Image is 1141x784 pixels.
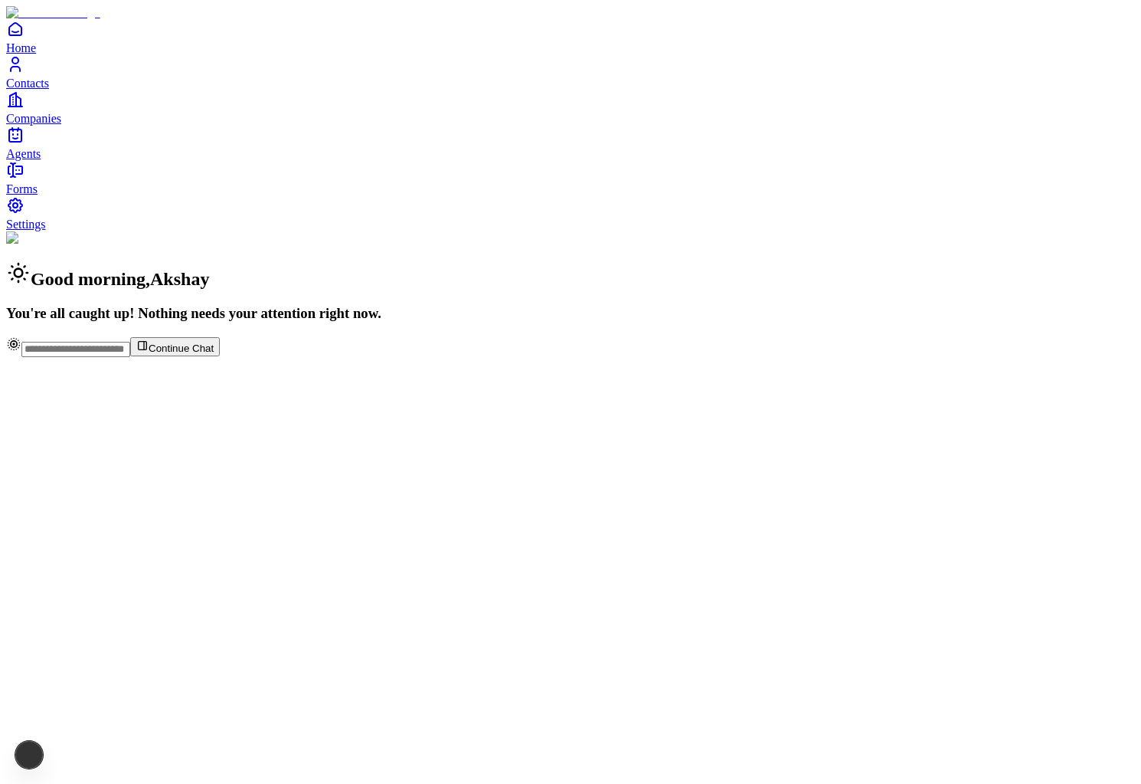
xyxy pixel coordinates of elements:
[6,261,1135,290] h2: Good morning , Akshay
[6,196,1135,231] a: Settings
[6,182,38,195] span: Forms
[6,6,100,20] img: Item Brain Logo
[6,231,78,245] img: Background
[6,336,1135,357] div: Continue Chat
[6,20,1135,54] a: Home
[130,337,220,356] button: Continue Chat
[6,305,1135,322] h3: You're all caught up! Nothing needs your attention right now.
[6,147,41,160] span: Agents
[6,55,1135,90] a: Contacts
[6,126,1135,160] a: Agents
[6,77,49,90] span: Contacts
[149,343,214,354] span: Continue Chat
[6,112,61,125] span: Companies
[6,218,46,231] span: Settings
[6,90,1135,125] a: Companies
[6,161,1135,195] a: Forms
[6,41,36,54] span: Home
